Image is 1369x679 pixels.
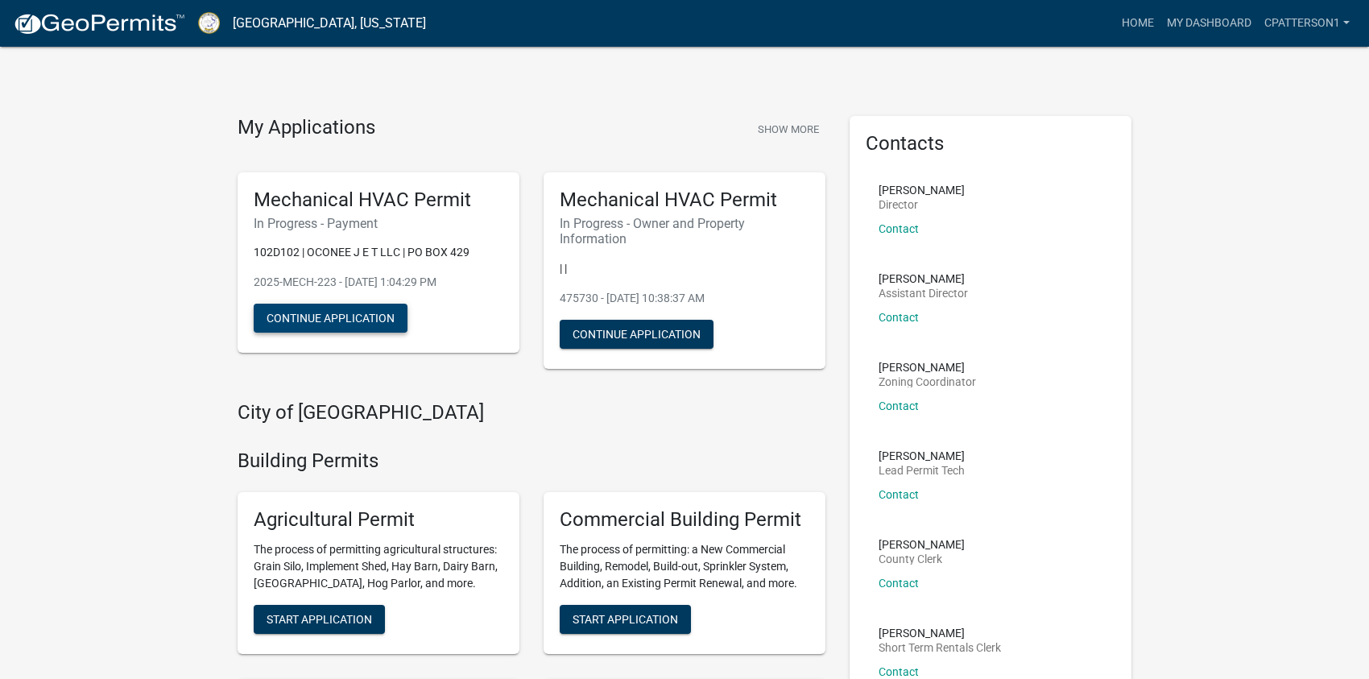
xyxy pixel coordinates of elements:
p: [PERSON_NAME] [879,450,965,462]
p: Zoning Coordinator [879,376,976,387]
p: County Clerk [879,553,965,565]
p: | | [560,260,809,277]
a: My Dashboard [1160,8,1258,39]
h4: My Applications [238,116,375,140]
h4: City of [GEOGRAPHIC_DATA] [238,401,825,424]
h5: Agricultural Permit [254,508,503,532]
a: Contact [879,577,919,590]
h5: Commercial Building Permit [560,508,809,532]
h5: Contacts [866,132,1115,155]
span: Start Application [573,613,678,626]
button: Continue Application [560,320,713,349]
a: Contact [879,488,919,501]
a: [GEOGRAPHIC_DATA], [US_STATE] [233,10,426,37]
a: Contact [879,222,919,235]
a: Contact [879,665,919,678]
p: [PERSON_NAME] [879,627,1001,639]
p: Lead Permit Tech [879,465,965,476]
a: Contact [879,400,919,412]
p: [PERSON_NAME] [879,184,965,196]
button: Continue Application [254,304,407,333]
p: Director [879,199,965,210]
p: The process of permitting: a New Commercial Building, Remodel, Build-out, Sprinkler System, Addit... [560,541,809,592]
p: The process of permitting agricultural structures: Grain Silo, Implement Shed, Hay Barn, Dairy Ba... [254,541,503,592]
h6: In Progress - Payment [254,216,503,231]
p: Short Term Rentals Clerk [879,642,1001,653]
p: 102D102 | OCONEE J E T LLC | PO BOX 429 [254,244,503,261]
button: Start Application [254,605,385,634]
a: Contact [879,311,919,324]
p: 475730 - [DATE] 10:38:37 AM [560,290,809,307]
p: 2025-MECH-223 - [DATE] 1:04:29 PM [254,274,503,291]
p: [PERSON_NAME] [879,273,968,284]
p: [PERSON_NAME] [879,539,965,550]
p: Assistant Director [879,288,968,299]
span: Start Application [267,613,372,626]
h4: Building Permits [238,449,825,473]
h5: Mechanical HVAC Permit [254,188,503,212]
button: Show More [751,116,825,143]
button: Start Application [560,605,691,634]
p: [PERSON_NAME] [879,362,976,373]
h6: In Progress - Owner and Property Information [560,216,809,246]
h5: Mechanical HVAC Permit [560,188,809,212]
a: cpatterson1 [1258,8,1356,39]
img: Putnam County, Georgia [198,12,220,34]
a: Home [1115,8,1160,39]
